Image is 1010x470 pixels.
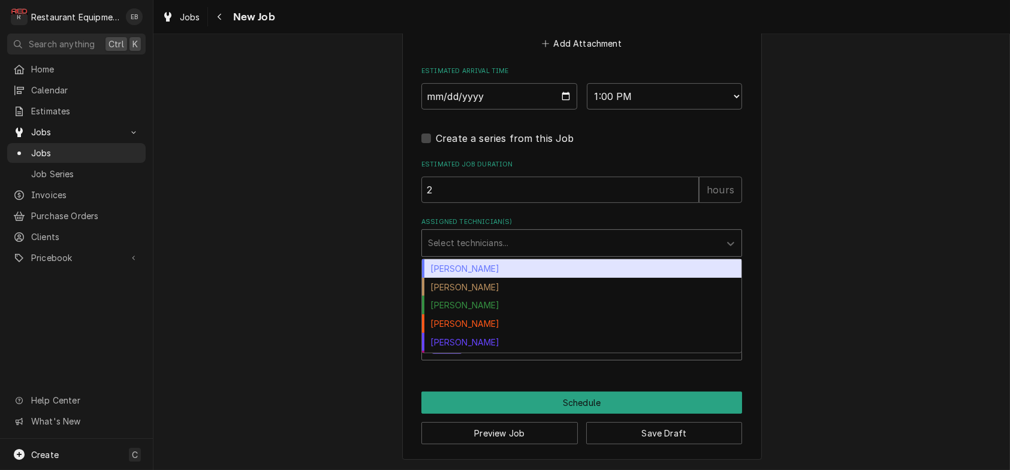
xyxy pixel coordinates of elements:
button: Navigate back [210,7,230,26]
div: Estimated Arrival Time [421,66,742,109]
div: Restaurant Equipment Diagnostics [31,11,119,23]
div: hours [699,177,742,203]
span: K [132,38,138,50]
a: Estimates [7,101,146,121]
div: Restaurant Equipment Diagnostics's Avatar [11,8,28,25]
div: Emily Bird's Avatar [126,8,143,25]
div: [PERSON_NAME] [422,333,741,351]
span: Purchase Orders [31,210,140,222]
span: Estimates [31,105,140,117]
span: Ctrl [108,38,124,50]
button: Preview Job [421,422,578,444]
a: Job Series [7,164,146,184]
button: Save Draft [586,422,743,444]
button: Search anythingCtrlK [7,34,146,54]
button: Add Attachment [540,35,624,52]
a: Calendar [7,80,146,100]
div: [PERSON_NAME] [422,296,741,314]
div: Button Group [421,392,742,444]
span: Jobs [31,147,140,159]
a: Go to What's New [7,411,146,431]
button: Schedule [421,392,742,414]
span: What's New [31,415,138,427]
div: [PERSON_NAME] [422,278,741,296]
label: Estimated Arrival Time [421,66,742,76]
a: Invoices [7,185,146,205]
label: Estimated Job Duration [421,160,742,169]
span: Home [31,63,140,75]
a: Jobs [157,7,205,27]
label: Assigned Technician(s) [421,217,742,227]
a: Home [7,59,146,79]
div: [PERSON_NAME] [422,351,741,369]
a: Clients [7,227,146,247]
div: [PERSON_NAME] [422,259,741,278]
span: Create [31,450,59,460]
span: Jobs [180,11,200,23]
a: Go to Jobs [7,122,146,142]
a: Purchase Orders [7,206,146,226]
span: Jobs [31,126,122,138]
span: Clients [31,231,140,243]
div: Assigned Technician(s) [421,217,742,256]
div: R [11,8,28,25]
a: Jobs [7,143,146,163]
input: Date [421,83,577,110]
span: Job Series [31,168,140,180]
span: Invoices [31,189,140,201]
span: Search anything [29,38,95,50]
div: Estimated Job Duration [421,160,742,202]
label: Create a series from this Job [436,131,574,145]
span: Help Center [31,394,138,407]
div: EB [126,8,143,25]
a: Go to Help Center [7,390,146,410]
select: Time Select [587,83,743,110]
span: New Job [230,9,275,25]
span: Calendar [31,84,140,96]
div: Button Group Row [421,392,742,414]
span: C [132,448,138,461]
span: Pricebook [31,251,122,264]
a: Go to Pricebook [7,248,146,268]
div: [PERSON_NAME] [422,314,741,333]
div: Button Group Row [421,414,742,444]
